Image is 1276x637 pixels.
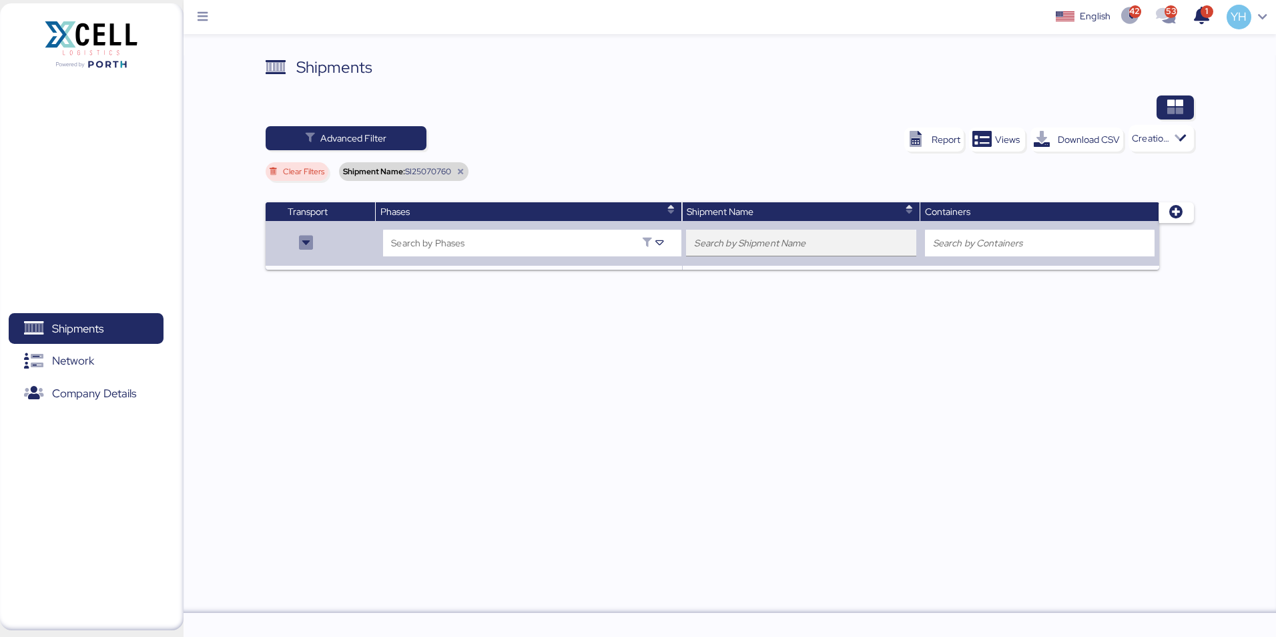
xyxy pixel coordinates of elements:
[52,319,103,339] span: Shipments
[296,55,372,79] div: Shipments
[266,126,427,150] button: Advanced Filter
[1030,128,1123,152] button: Download CSV
[380,206,410,218] span: Phases
[283,168,324,176] span: Clear Filters
[9,378,164,409] a: Company Details
[925,206,970,218] span: Containers
[932,132,960,148] div: Report
[995,132,1020,148] span: Views
[933,235,1147,251] input: Search by Containers
[687,206,753,218] span: Shipment Name
[52,384,136,403] span: Company Details
[343,168,405,176] span: Shipment Name:
[1080,9,1110,23] div: English
[904,128,964,152] button: Report
[192,6,214,29] button: Menu
[288,206,328,218] span: Transport
[1231,8,1247,25] span: YH
[52,351,94,371] span: Network
[320,130,386,146] span: Advanced Filter
[969,128,1025,152] button: Views
[9,346,164,377] a: Network
[405,168,451,176] span: SI25070760
[9,313,164,344] a: Shipments
[694,235,908,251] input: Search by Shipment Name
[1058,132,1120,148] div: Download CSV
